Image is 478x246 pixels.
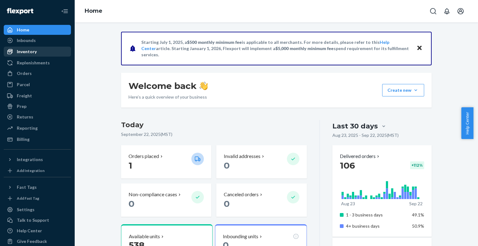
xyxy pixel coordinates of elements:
[17,70,32,77] div: Orders
[340,160,355,171] span: 106
[4,167,71,174] a: Add Integration
[17,37,36,44] div: Inbounds
[129,191,177,198] p: Non-compliance cases
[17,81,30,88] div: Parcel
[17,168,45,173] div: Add Integration
[7,8,33,14] img: Flexport logo
[441,5,453,17] button: Open notifications
[17,93,32,99] div: Freight
[17,196,39,201] div: Add Fast Tag
[4,134,71,144] a: Billing
[17,136,30,142] div: Billing
[224,153,260,160] p: Invalid addresses
[129,233,160,240] p: Available units
[17,228,42,234] div: Help Center
[223,233,258,240] p: Inbounding units
[382,84,424,96] button: Create new
[129,198,134,209] span: 0
[17,103,26,109] div: Prep
[224,198,230,209] span: 0
[410,161,424,169] div: + 112 %
[216,145,307,179] button: Invalid addresses 0
[4,58,71,68] a: Replenishments
[4,195,71,202] a: Add Fast Tag
[346,223,407,229] p: 4+ business days
[121,131,307,137] p: September 22, 2025 ( MST )
[4,68,71,78] a: Orders
[415,44,424,53] button: Close
[4,35,71,45] a: Inbounds
[412,212,424,217] span: 49.1%
[332,121,378,131] div: Last 30 days
[59,5,71,17] button: Close Navigation
[4,205,71,215] a: Settings
[129,153,159,160] p: Orders placed
[224,191,259,198] p: Canceled orders
[17,238,47,244] div: Give Feedback
[454,5,467,17] button: Open account menu
[121,120,307,130] h3: Today
[17,125,38,131] div: Reporting
[129,94,208,100] p: Here’s a quick overview of your business
[187,39,242,45] span: $500 monthly minimum fee
[17,207,35,213] div: Settings
[346,212,407,218] p: 1 - 3 business days
[409,201,423,207] p: Sep 22
[17,156,43,163] div: Integrations
[341,201,355,207] p: Aug 23
[4,123,71,133] a: Reporting
[4,155,71,165] button: Integrations
[4,80,71,90] a: Parcel
[4,182,71,192] button: Fast Tags
[17,49,37,55] div: Inventory
[17,184,37,190] div: Fast Tags
[4,215,71,225] a: Talk to Support
[17,217,49,223] div: Talk to Support
[17,60,50,66] div: Replenishments
[121,183,211,217] button: Non-compliance cases 0
[275,46,334,51] span: $5,000 monthly minimum fee
[199,81,208,90] img: hand-wave emoji
[412,223,424,229] span: 50.9%
[4,91,71,101] a: Freight
[4,47,71,57] a: Inventory
[85,7,102,14] a: Home
[17,114,33,120] div: Returns
[224,160,230,171] span: 0
[4,101,71,111] a: Prep
[461,107,473,139] button: Help Center
[121,145,211,179] button: Orders placed 1
[129,80,208,91] h1: Welcome back
[141,39,410,58] p: Starting July 1, 2025, a is applicable to all merchants. For more details, please refer to this a...
[80,2,107,20] ol: breadcrumbs
[129,160,132,171] span: 1
[332,132,399,138] p: Aug 23, 2025 - Sep 22, 2025 ( MST )
[4,112,71,122] a: Returns
[216,183,307,217] button: Canceled orders 0
[4,226,71,236] a: Help Center
[427,5,439,17] button: Open Search Box
[17,27,29,33] div: Home
[340,153,381,160] button: Delivered orders
[4,25,71,35] a: Home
